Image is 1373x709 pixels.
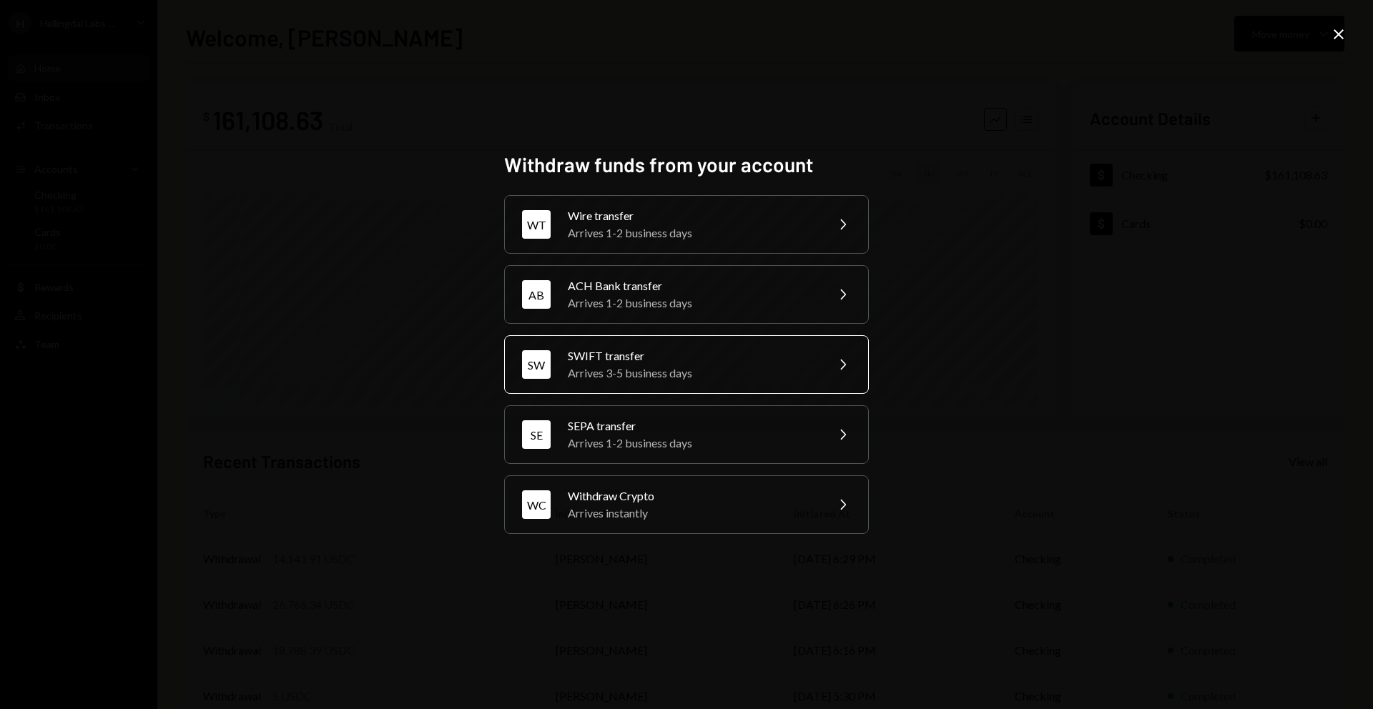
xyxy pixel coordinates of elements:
div: SEPA transfer [568,417,817,435]
h2: Withdraw funds from your account [504,151,869,179]
button: SWSWIFT transferArrives 3-5 business days [504,335,869,394]
button: WTWire transferArrives 1-2 business days [504,195,869,254]
div: SE [522,420,551,449]
div: Arrives 3-5 business days [568,365,817,382]
div: SW [522,350,551,379]
div: Arrives 1-2 business days [568,294,817,312]
button: WCWithdraw CryptoArrives instantly [504,475,869,534]
div: Wire transfer [568,207,817,224]
div: Arrives 1-2 business days [568,435,817,452]
div: Arrives instantly [568,505,817,522]
div: Withdraw Crypto [568,487,817,505]
div: SWIFT transfer [568,347,817,365]
div: AB [522,280,551,309]
button: SESEPA transferArrives 1-2 business days [504,405,869,464]
button: ABACH Bank transferArrives 1-2 business days [504,265,869,324]
div: Arrives 1-2 business days [568,224,817,242]
div: ACH Bank transfer [568,277,817,294]
div: WC [522,490,551,519]
div: WT [522,210,551,239]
